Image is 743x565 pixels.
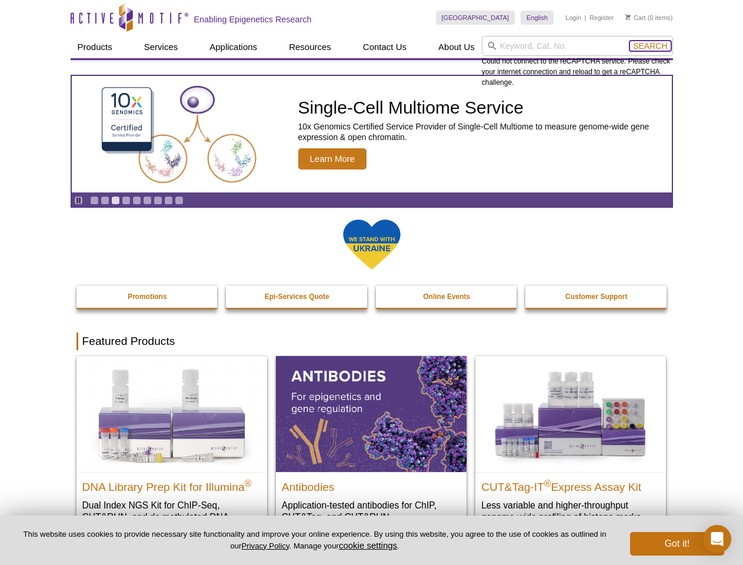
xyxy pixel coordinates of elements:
p: Application-tested antibodies for ChIP, CUT&Tag, and CUT&RUN. [282,499,461,523]
a: CUT&Tag-IT® Express Assay Kit CUT&Tag-IT®Express Assay Kit Less variable and higher-throughput ge... [475,356,666,534]
a: English [521,11,554,25]
a: Online Events [376,285,518,308]
button: cookie settings [339,540,397,550]
a: Go to slide 2 [101,196,109,205]
strong: Customer Support [565,293,627,301]
a: Customer Support [525,285,668,308]
a: Go to slide 5 [132,196,141,205]
img: We Stand With Ukraine [342,218,401,271]
a: Applications [202,36,264,58]
a: Single-Cell Multiome Service Single-Cell Multiome Service 10x Genomics Certified Service Provider... [72,76,672,192]
span: Search [633,41,667,51]
a: Privacy Policy [241,541,289,550]
h2: Featured Products [76,333,667,350]
a: Toggle autoplay [74,196,83,205]
li: | [585,11,587,25]
div: Open Intercom Messenger [703,525,731,553]
a: Epi-Services Quote [226,285,368,308]
a: [GEOGRAPHIC_DATA] [436,11,515,25]
img: Single-Cell Multiome Service [91,81,267,188]
img: All Antibodies [276,356,467,471]
a: About Us [431,36,482,58]
img: Your Cart [625,14,631,20]
a: Resources [282,36,338,58]
a: Services [137,36,185,58]
a: Go to slide 8 [164,196,173,205]
p: 10x Genomics Certified Service Provider of Single-Cell Multiome to measure genome-wide gene expre... [298,121,666,142]
a: Products [71,36,119,58]
a: Contact Us [356,36,414,58]
h2: DNA Library Prep Kit for Illumina [82,476,261,493]
a: Register [589,14,614,22]
a: Cart [625,14,646,22]
a: Go to slide 1 [90,196,99,205]
a: Go to slide 6 [143,196,152,205]
a: Go to slide 7 [154,196,162,205]
p: This website uses cookies to provide necessary site functionality and improve your online experie... [19,529,611,551]
a: All Antibodies Antibodies Application-tested antibodies for ChIP, CUT&Tag, and CUT&RUN. [276,356,467,534]
a: Go to slide 4 [122,196,131,205]
p: Dual Index NGS Kit for ChIP-Seq, CUT&RUN, and ds methylated DNA assays. [82,499,261,535]
a: Login [565,14,581,22]
h2: CUT&Tag-IT Express Assay Kit [481,476,660,493]
input: Keyword, Cat. No. [482,36,673,56]
sup: ® [544,478,551,488]
a: DNA Library Prep Kit for Illumina DNA Library Prep Kit for Illumina® Dual Index NGS Kit for ChIP-... [76,356,267,546]
span: Learn More [298,148,367,169]
li: (0 items) [625,11,673,25]
strong: Epi-Services Quote [265,293,329,301]
a: Go to slide 3 [111,196,120,205]
strong: Online Events [423,293,470,301]
strong: Promotions [128,293,167,301]
a: Go to slide 9 [175,196,184,205]
div: Could not connect to the reCAPTCHA service. Please check your internet connection and reload to g... [482,36,673,88]
article: Single-Cell Multiome Service [72,76,672,192]
sup: ® [245,478,252,488]
h2: Enabling Epigenetics Research [194,14,312,25]
a: Promotions [76,285,219,308]
button: Got it! [630,532,724,556]
p: Less variable and higher-throughput genome-wide profiling of histone marks​. [481,499,660,523]
h2: Antibodies [282,476,461,493]
button: Search [629,41,671,51]
h2: Single-Cell Multiome Service [298,99,666,117]
img: DNA Library Prep Kit for Illumina [76,356,267,471]
img: CUT&Tag-IT® Express Assay Kit [475,356,666,471]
